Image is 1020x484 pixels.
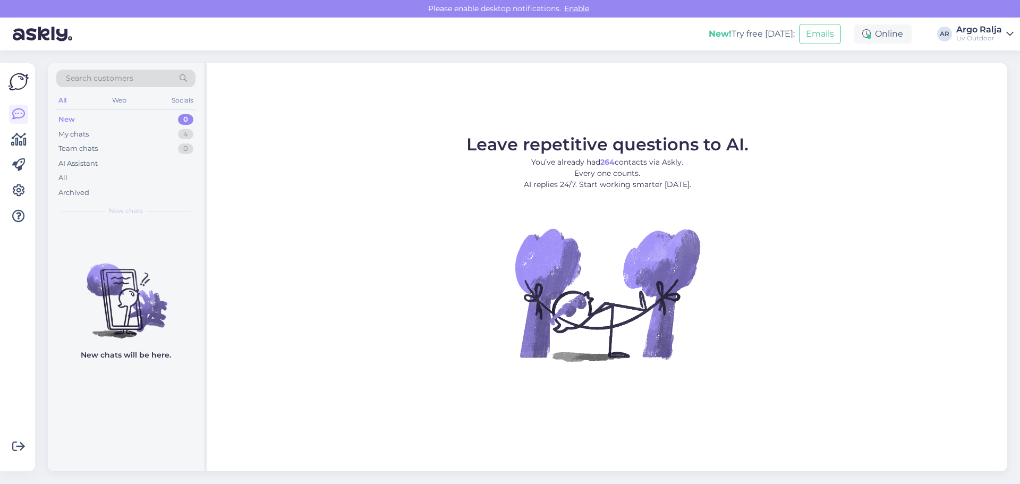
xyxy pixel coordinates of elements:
[81,350,171,361] p: New chats will be here.
[600,157,615,167] b: 264
[110,94,129,107] div: Web
[956,34,1002,43] div: Liv Outdoor
[709,28,795,40] div: Try free [DATE]:
[561,4,592,13] span: Enable
[466,157,749,190] p: You’ve already had contacts via Askly. Every one counts. AI replies 24/7. Start working smarter [...
[58,143,98,154] div: Team chats
[178,129,193,140] div: 4
[178,143,193,154] div: 0
[56,94,69,107] div: All
[58,188,89,198] div: Archived
[937,27,952,41] div: AR
[58,129,89,140] div: My chats
[956,26,1014,43] a: Argo RaljaLiv Outdoor
[58,114,75,125] div: New
[709,29,732,39] b: New!
[8,72,29,92] img: Askly Logo
[799,24,841,44] button: Emails
[109,206,143,216] span: New chats
[512,199,703,390] img: No Chat active
[58,173,67,183] div: All
[466,134,749,155] span: Leave repetitive questions to AI.
[66,73,133,84] span: Search customers
[178,114,193,125] div: 0
[58,158,98,169] div: AI Assistant
[169,94,195,107] div: Socials
[48,244,204,340] img: No chats
[854,24,912,44] div: Online
[956,26,1002,34] div: Argo Ralja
